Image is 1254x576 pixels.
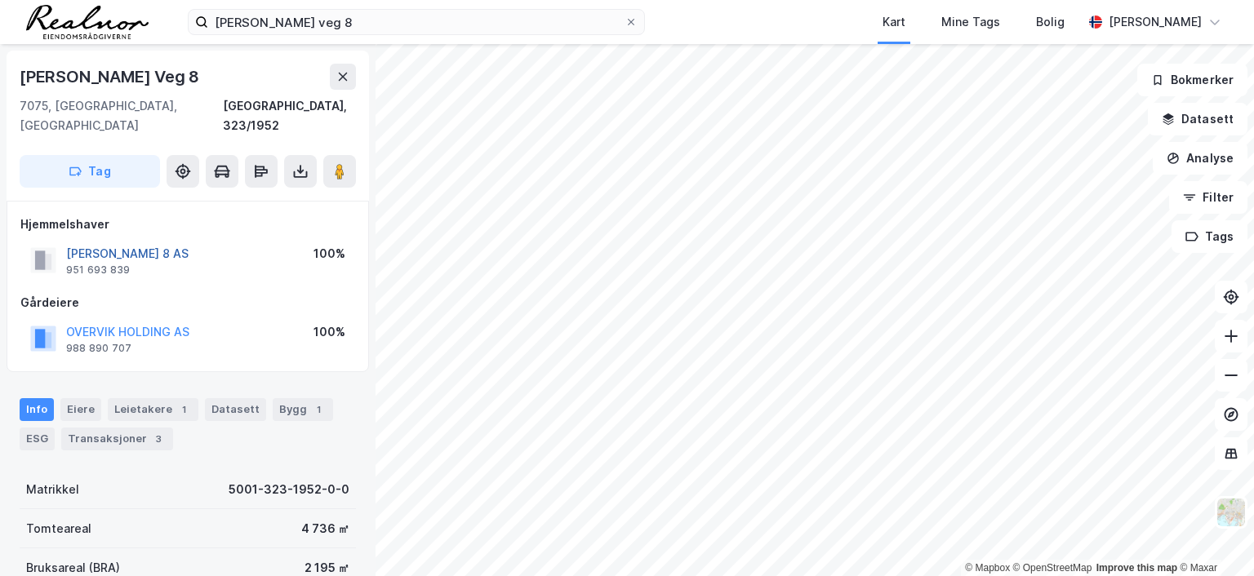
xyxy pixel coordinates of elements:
[1096,562,1177,574] a: Improve this map
[965,562,1010,574] a: Mapbox
[20,398,54,421] div: Info
[20,64,202,90] div: [PERSON_NAME] Veg 8
[20,293,355,312] div: Gårdeiere
[1013,562,1092,574] a: OpenStreetMap
[1153,142,1247,175] button: Analyse
[66,342,131,355] div: 988 890 707
[26,5,149,39] img: realnor-logo.934646d98de889bb5806.png
[229,480,349,499] div: 5001-323-1952-0-0
[208,10,625,34] input: Søk på adresse, matrikkel, gårdeiere, leietakere eller personer
[941,12,1000,32] div: Mine Tags
[1172,498,1254,576] iframe: Chat Widget
[883,12,905,32] div: Kart
[26,480,79,499] div: Matrikkel
[26,519,91,538] div: Tomteareal
[313,322,345,342] div: 100%
[1036,12,1065,32] div: Bolig
[301,519,349,538] div: 4 736 ㎡
[1148,103,1247,135] button: Datasett
[223,96,356,135] div: [GEOGRAPHIC_DATA], 323/1952
[20,215,355,234] div: Hjemmelshaver
[61,428,173,450] div: Transaksjoner
[20,428,55,450] div: ESG
[20,96,223,135] div: 7075, [GEOGRAPHIC_DATA], [GEOGRAPHIC_DATA]
[1216,497,1247,528] img: Z
[1172,220,1247,253] button: Tags
[313,244,345,264] div: 100%
[1137,64,1247,96] button: Bokmerker
[310,401,327,418] div: 1
[176,401,192,418] div: 1
[1109,12,1202,32] div: [PERSON_NAME]
[150,431,167,447] div: 3
[1172,498,1254,576] div: Kontrollprogram for chat
[273,398,333,421] div: Bygg
[20,155,160,188] button: Tag
[205,398,266,421] div: Datasett
[66,264,130,277] div: 951 693 839
[108,398,198,421] div: Leietakere
[60,398,101,421] div: Eiere
[1169,181,1247,214] button: Filter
